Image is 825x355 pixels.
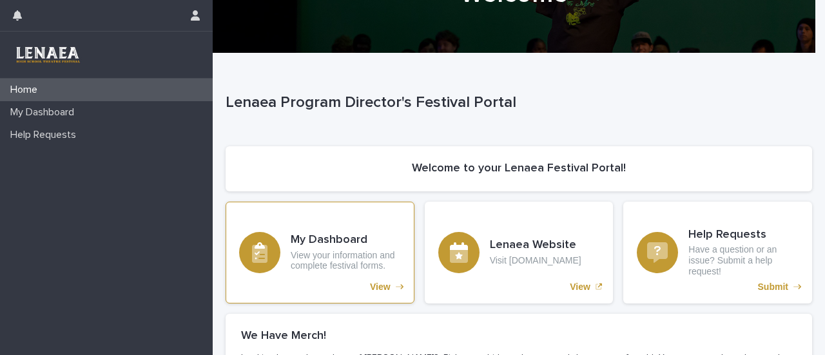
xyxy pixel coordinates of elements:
[291,233,401,247] h3: My Dashboard
[490,255,581,266] p: Visit [DOMAIN_NAME]
[5,129,86,141] p: Help Requests
[370,282,391,293] p: View
[688,228,799,242] h3: Help Requests
[412,162,626,176] h2: Welcome to your Lenaea Festival Portal!
[758,282,788,293] p: Submit
[570,282,590,293] p: View
[241,329,326,343] h2: We Have Merch!
[623,202,812,303] a: Submit
[425,202,614,303] a: View
[688,244,799,276] p: Have a question or an issue? Submit a help request!
[226,93,807,112] p: Lenaea Program Director's Festival Portal
[5,84,48,96] p: Home
[5,106,84,119] p: My Dashboard
[291,250,401,272] p: View your information and complete festival forms.
[10,42,84,68] img: 3TRreipReCSEaaZc33pQ
[226,202,414,303] a: View
[490,238,581,253] h3: Lenaea Website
